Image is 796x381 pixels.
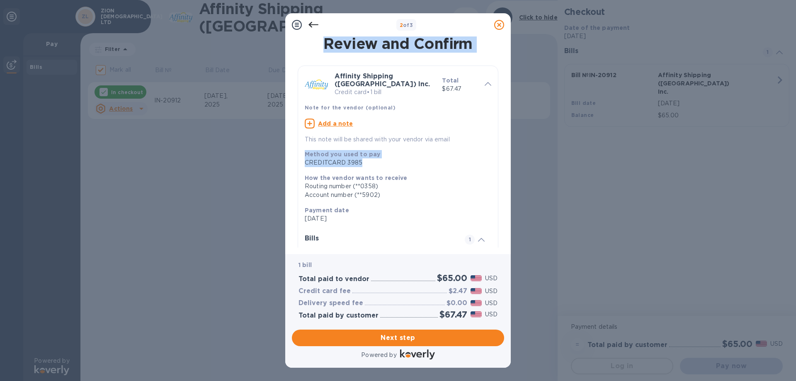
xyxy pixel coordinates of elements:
img: Logo [400,349,435,359]
h3: Total paid by customer [298,312,379,320]
b: Method you used to pay [305,151,380,158]
h2: $67.47 [439,309,467,320]
h3: Bills [305,235,455,243]
img: USD [471,311,482,317]
p: USD [485,287,498,296]
p: Credit card • 1 bill [335,88,435,97]
span: 1 [465,235,475,245]
p: USD [485,299,498,308]
b: 1 bill [298,262,312,268]
img: USD [471,275,482,281]
b: Note for the vendor (optional) [305,104,396,111]
h2: $65.00 [437,273,467,283]
span: Next step [298,333,498,343]
b: Total [442,77,459,84]
h3: Credit card fee [298,287,351,295]
div: Routing number (**0358) [305,182,485,191]
b: How the vendor wants to receive [305,175,408,181]
p: This note will be shared with your vendor via email [305,135,491,144]
u: Add a note [318,120,353,127]
b: Payment date [305,207,349,214]
img: USD [471,288,482,294]
p: USD [485,310,498,319]
div: Account number (**5902) [305,191,485,199]
div: Affinity Shipping ([GEOGRAPHIC_DATA]) Inc.Credit card•1 billTotal$67.47Note for the vendor (optio... [305,73,491,144]
p: [DATE] [305,214,485,223]
div: CREDITCARD 3985 [305,158,485,167]
h3: $0.00 [447,299,467,307]
h3: Delivery speed fee [298,299,363,307]
img: USD [471,300,482,306]
p: USD [485,274,498,283]
h1: Review and Confirm [296,35,500,52]
b: of 3 [400,22,413,28]
h3: $2.47 [449,287,467,295]
button: Next step [292,330,504,346]
p: Powered by [361,351,396,359]
h3: Total paid to vendor [298,275,369,283]
b: Affinity Shipping ([GEOGRAPHIC_DATA]) Inc. [335,72,430,88]
p: $67.47 [442,85,478,93]
span: 2 [400,22,403,28]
